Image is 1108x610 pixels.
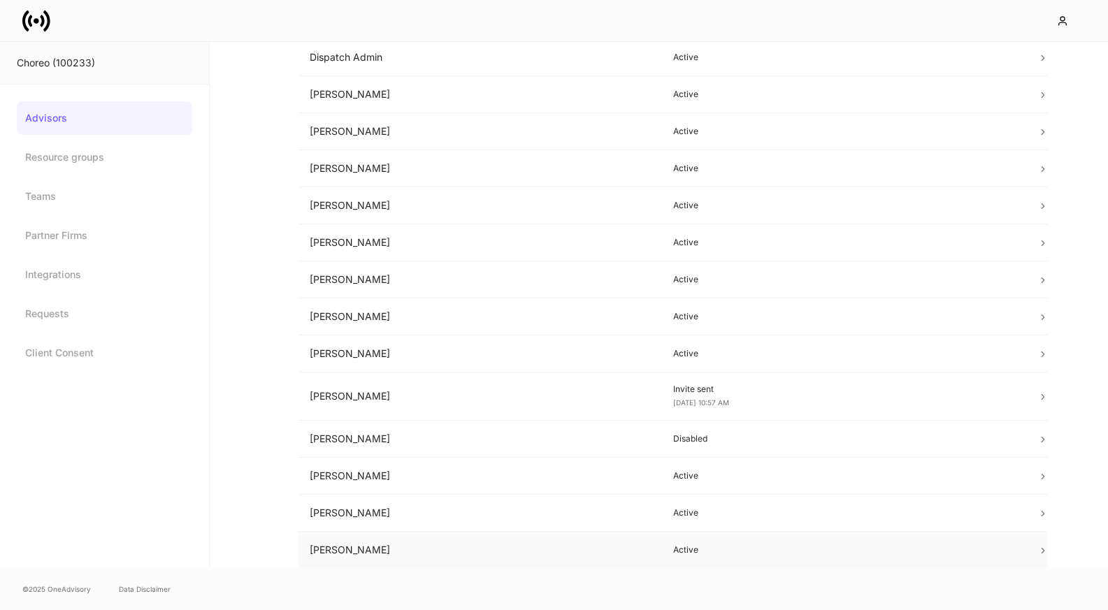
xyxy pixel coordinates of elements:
[298,261,663,298] td: [PERSON_NAME]
[298,187,663,224] td: [PERSON_NAME]
[673,52,1015,63] p: Active
[298,150,663,187] td: [PERSON_NAME]
[17,140,192,174] a: Resource groups
[298,113,663,150] td: [PERSON_NAME]
[298,298,663,335] td: [PERSON_NAME]
[17,258,192,291] a: Integrations
[298,76,663,113] td: [PERSON_NAME]
[673,126,1015,137] p: Active
[673,89,1015,100] p: Active
[298,532,663,569] td: [PERSON_NAME]
[673,163,1015,174] p: Active
[298,495,663,532] td: [PERSON_NAME]
[673,311,1015,322] p: Active
[17,56,192,70] div: Choreo (100233)
[673,398,729,407] span: [DATE] 10:57 AM
[298,335,663,372] td: [PERSON_NAME]
[298,39,663,76] td: Dispatch Admin
[673,470,1015,481] p: Active
[673,274,1015,285] p: Active
[17,336,192,370] a: Client Consent
[673,348,1015,359] p: Active
[673,237,1015,248] p: Active
[298,224,663,261] td: [PERSON_NAME]
[17,101,192,135] a: Advisors
[22,583,91,595] span: © 2025 OneAdvisory
[673,507,1015,518] p: Active
[673,200,1015,211] p: Active
[298,372,663,421] td: [PERSON_NAME]
[673,544,1015,555] p: Active
[17,297,192,331] a: Requests
[17,180,192,213] a: Teams
[298,421,663,458] td: [PERSON_NAME]
[673,433,1015,444] p: Disabled
[17,219,192,252] a: Partner Firms
[119,583,171,595] a: Data Disclaimer
[298,458,663,495] td: [PERSON_NAME]
[673,384,1015,395] p: Invite sent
